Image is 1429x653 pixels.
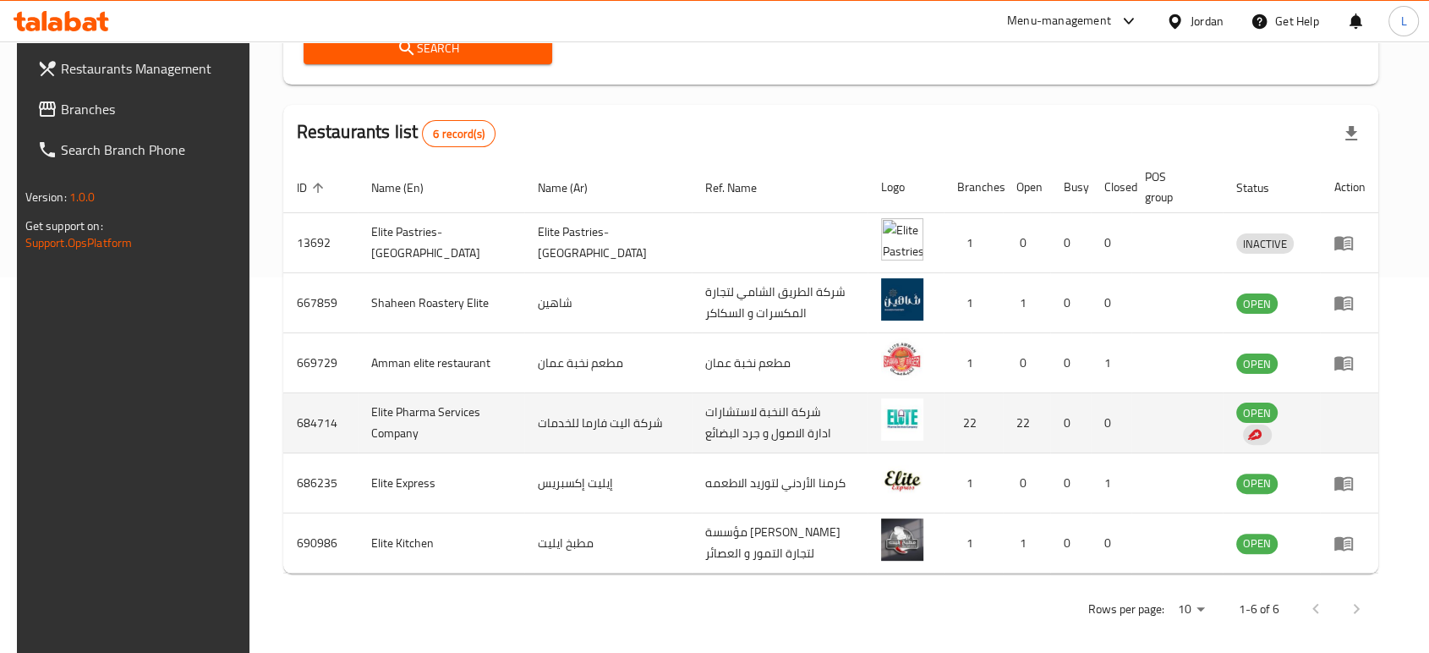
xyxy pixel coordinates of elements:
[358,393,525,453] td: Elite Pharma Services Company
[1400,12,1406,30] span: L
[1236,294,1278,314] span: OPEN
[524,273,692,333] td: شاهين
[283,513,358,573] td: 690986
[1331,113,1372,154] div: Export file
[1050,162,1091,213] th: Busy
[423,126,495,142] span: 6 record(s)
[61,99,242,119] span: Branches
[283,453,358,513] td: 686235
[868,162,944,213] th: Logo
[283,393,358,453] td: 684714
[283,213,358,273] td: 13692
[1236,294,1278,314] div: OPEN
[692,393,868,453] td: شركة النخبة لاستشارات ادارة الاصول و جرد البضائع
[881,338,923,381] img: Amman elite restaurant
[1091,162,1131,213] th: Closed
[1236,474,1278,493] span: OPEN
[1333,293,1365,313] div: Menu
[1243,425,1272,445] div: Indicates that the vendor menu management has been moved to DH Catalog service
[692,513,868,573] td: مؤسسة [PERSON_NAME] لتجارة التمور و العصائر
[1003,393,1050,453] td: 22
[1236,534,1278,554] div: OPEN
[944,513,1003,573] td: 1
[1091,273,1131,333] td: 0
[1050,333,1091,393] td: 0
[881,458,923,501] img: Elite Express
[944,333,1003,393] td: 1
[283,162,1379,573] table: enhanced table
[1236,403,1278,423] div: OPEN
[1050,453,1091,513] td: 0
[881,218,923,261] img: Elite Pastries- Turkish Village
[358,333,525,393] td: Amman elite restaurant
[1333,233,1365,253] div: Menu
[1003,453,1050,513] td: 0
[1050,393,1091,453] td: 0
[61,140,242,160] span: Search Branch Phone
[1236,474,1278,494] div: OPEN
[524,333,692,393] td: مطعم نخبة عمان
[692,333,868,393] td: مطعم نخبة عمان
[358,453,525,513] td: Elite Express
[24,48,255,89] a: Restaurants Management
[24,129,255,170] a: Search Branch Phone
[1236,233,1294,254] div: INACTIVE
[1236,234,1294,254] span: INACTIVE
[1003,162,1050,213] th: Open
[1091,333,1131,393] td: 1
[705,178,779,198] span: Ref. Name
[1236,534,1278,553] span: OPEN
[524,513,692,573] td: مطبخ ايليت
[283,333,358,393] td: 669729
[1170,597,1211,623] div: Rows per page:
[1050,213,1091,273] td: 0
[524,213,692,273] td: Elite Pastries- [GEOGRAPHIC_DATA]
[1087,599,1163,620] p: Rows per page:
[1333,353,1365,373] div: Menu
[25,215,103,237] span: Get support on:
[1238,599,1278,620] p: 1-6 of 6
[61,58,242,79] span: Restaurants Management
[524,453,692,513] td: إيليت إكسبريس
[1320,162,1378,213] th: Action
[1145,167,1202,207] span: POS group
[1236,403,1278,423] span: OPEN
[1236,354,1278,374] div: OPEN
[944,162,1003,213] th: Branches
[1003,513,1050,573] td: 1
[1050,513,1091,573] td: 0
[317,38,539,59] span: Search
[944,213,1003,273] td: 1
[1003,273,1050,333] td: 1
[1333,533,1365,553] div: Menu
[1003,333,1050,393] td: 0
[25,232,133,254] a: Support.OpsPlatform
[538,178,610,198] span: Name (Ar)
[358,513,525,573] td: Elite Kitchen
[1003,213,1050,273] td: 0
[69,186,96,208] span: 1.0.0
[358,213,525,273] td: Elite Pastries- [GEOGRAPHIC_DATA]
[1236,178,1291,198] span: Status
[1091,513,1131,573] td: 0
[692,273,868,333] td: شركة الطريق الشامي لتجارة المكسرات و السكاكر
[944,393,1003,453] td: 22
[1191,12,1224,30] div: Jordan
[371,178,446,198] span: Name (En)
[944,273,1003,333] td: 1
[297,119,495,147] h2: Restaurants list
[1091,453,1131,513] td: 1
[881,519,923,561] img: Elite Kitchen
[1246,427,1262,442] img: delivery hero logo
[24,89,255,129] a: Branches
[1333,473,1365,493] div: Menu
[1236,354,1278,374] span: OPEN
[297,178,329,198] span: ID
[881,398,923,441] img: Elite Pharma Services Company
[25,186,67,208] span: Version:
[524,393,692,453] td: شركة اليت فارما للخدمات
[358,273,525,333] td: Shaheen Roastery Elite
[692,453,868,513] td: كرمنا الأردني لتوريد الاطعمه
[1007,11,1111,31] div: Menu-management
[944,453,1003,513] td: 1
